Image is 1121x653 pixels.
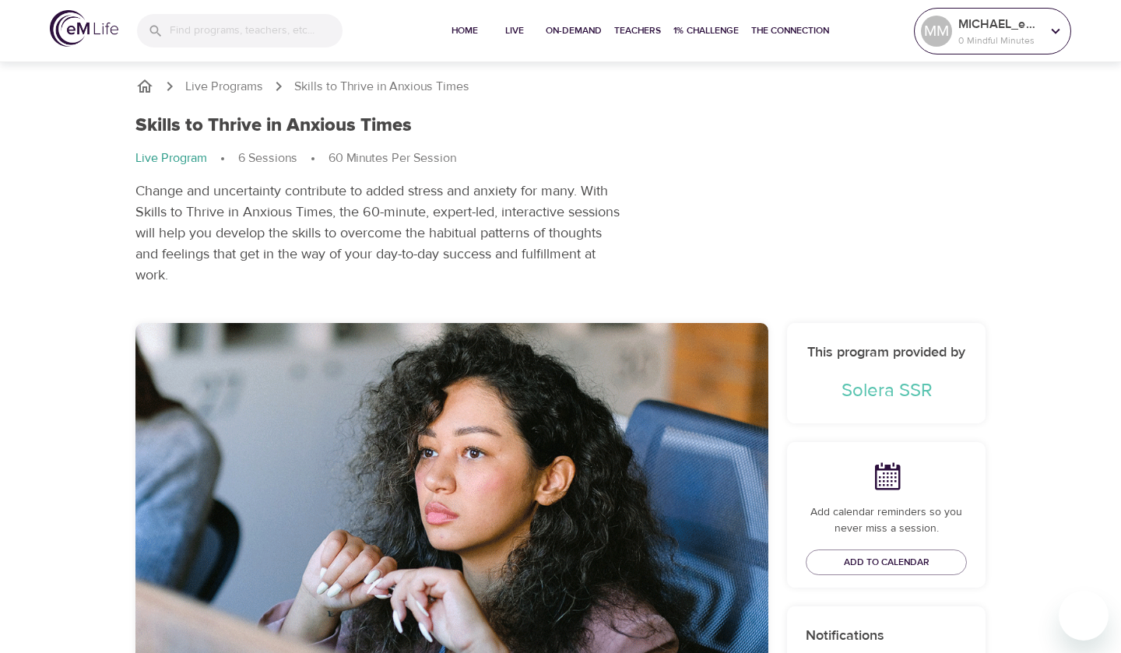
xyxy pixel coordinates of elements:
div: MM [921,16,952,47]
span: Add to Calendar [844,554,929,570]
p: Solera SSR [806,377,967,405]
img: logo [50,10,118,47]
span: 1% Challenge [673,23,739,39]
span: Live [496,23,533,39]
nav: breadcrumb [135,77,986,96]
p: Change and uncertainty contribute to added stress and anxiety for many. With Skills to Thrive in ... [135,181,624,286]
span: Home [446,23,483,39]
span: On-Demand [546,23,602,39]
h1: Skills to Thrive in Anxious Times [135,114,412,137]
span: Teachers [614,23,661,39]
p: 0 Mindful Minutes [958,33,1041,47]
a: Live Programs [185,78,263,96]
h6: This program provided by [806,342,967,364]
iframe: Button to launch messaging window [1059,591,1109,641]
button: Add to Calendar [806,549,967,575]
p: MICHAEL_e08015 [958,15,1041,33]
nav: breadcrumb [135,149,624,168]
p: Live Program [135,149,207,167]
p: Add calendar reminders so you never miss a session. [806,504,967,537]
p: 6 Sessions [238,149,297,167]
span: The Connection [751,23,829,39]
p: Skills to Thrive in Anxious Times [294,78,469,96]
p: 60 Minutes Per Session [329,149,456,167]
input: Find programs, teachers, etc... [170,14,343,47]
p: Notifications [806,625,967,646]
